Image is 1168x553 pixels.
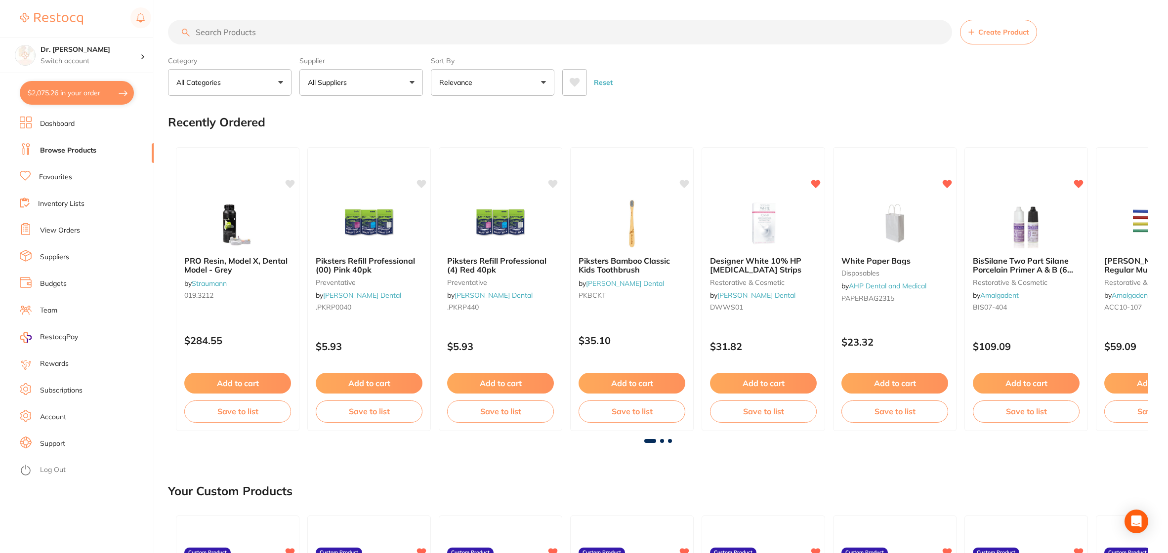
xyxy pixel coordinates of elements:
[447,373,554,394] button: Add to cart
[468,199,533,248] img: Piksters Refill Professional (4) Red 40pk
[579,373,685,394] button: Add to cart
[20,463,151,478] button: Log Out
[41,45,140,55] h4: Dr. Kim Carr
[15,45,35,65] img: Dr. Kim Carr
[841,281,926,290] span: by
[184,400,291,422] button: Save to list
[316,373,422,394] button: Add to cart
[168,20,952,44] input: Search Products
[841,336,948,348] p: $23.32
[40,359,69,369] a: Rewards
[316,278,422,286] small: preventative
[841,373,948,394] button: Add to cart
[591,69,616,96] button: Reset
[40,306,57,316] a: Team
[994,199,1058,248] img: BisSilane Two Part Silane Porcelain Primer A & B (6ml ea)
[710,341,817,352] p: $31.82
[863,199,927,248] img: White Paper Bags
[973,373,1080,394] button: Add to cart
[176,78,225,87] p: All Categories
[973,341,1080,352] p: $109.09
[316,400,422,422] button: Save to list
[710,303,817,311] small: DWWS01
[579,291,685,299] small: PKBCKT
[710,373,817,394] button: Add to cart
[579,400,685,422] button: Save to list
[299,69,423,96] button: All Suppliers
[20,332,78,343] a: RestocqPay
[579,279,664,288] span: by
[39,172,72,182] a: Favourites
[323,291,401,300] a: [PERSON_NAME] Dental
[579,335,685,346] p: $35.10
[600,199,664,248] img: Piksters Bamboo Classic Kids Toothbrush
[447,291,533,300] span: by
[20,7,83,30] a: Restocq Logo
[731,199,795,248] img: Designer White 10% HP Whitening Strips
[168,116,265,129] h2: Recently Ordered
[431,56,554,65] label: Sort By
[206,199,270,248] img: PRO Resin, Model X, Dental Model - Grey
[184,373,291,394] button: Add to cart
[973,291,1019,300] span: by
[184,335,291,346] p: $284.55
[168,484,292,498] h2: Your Custom Products
[316,291,401,300] span: by
[978,28,1029,36] span: Create Product
[40,386,83,395] a: Subscriptions
[38,199,84,209] a: Inventory Lists
[579,256,685,275] b: Piksters Bamboo Classic Kids Toothbrush
[841,400,948,422] button: Save to list
[841,269,948,277] small: disposables
[316,341,422,352] p: $5.93
[41,56,140,66] p: Switch account
[973,400,1080,422] button: Save to list
[184,279,227,288] span: by
[841,294,948,302] small: PAPERBAG2315
[192,279,227,288] a: Straumann
[40,226,80,236] a: View Orders
[973,278,1080,286] small: restorative & cosmetic
[299,56,423,65] label: Supplier
[1112,291,1150,300] a: Amalgadent
[337,199,401,248] img: Piksters Refill Professional (00) Pink 40pk
[40,146,96,156] a: Browse Products
[447,303,554,311] small: .PKRP440
[20,332,32,343] img: RestocqPay
[717,291,795,300] a: [PERSON_NAME] Dental
[316,256,422,275] b: Piksters Refill Professional (00) Pink 40pk
[586,279,664,288] a: [PERSON_NAME] Dental
[20,81,134,105] button: $2,075.26 in your order
[40,412,66,422] a: Account
[710,400,817,422] button: Save to list
[308,78,351,87] p: All Suppliers
[40,332,78,342] span: RestocqPay
[40,439,65,449] a: Support
[710,256,817,275] b: Designer White 10% HP Whitening Strips
[40,279,67,289] a: Budgets
[1125,510,1148,533] div: Open Intercom Messenger
[40,119,75,129] a: Dashboard
[168,56,292,65] label: Category
[841,256,948,265] b: White Paper Bags
[168,69,292,96] button: All Categories
[710,291,795,300] span: by
[447,256,554,275] b: Piksters Refill Professional (4) Red 40pk
[184,291,291,299] small: 019.3212
[431,69,554,96] button: Relevance
[973,256,1080,275] b: BisSilane Two Part Silane Porcelain Primer A & B (6ml ea)
[455,291,533,300] a: [PERSON_NAME] Dental
[20,13,83,25] img: Restocq Logo
[40,252,69,262] a: Suppliers
[316,303,422,311] small: .PKRP0040
[1104,291,1150,300] span: by
[973,303,1080,311] small: BIS07-404
[40,465,66,475] a: Log Out
[447,400,554,422] button: Save to list
[960,20,1037,44] button: Create Product
[447,341,554,352] p: $5.93
[980,291,1019,300] a: Amalgadent
[447,278,554,286] small: preventative
[849,281,926,290] a: AHP Dental and Medical
[439,78,476,87] p: Relevance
